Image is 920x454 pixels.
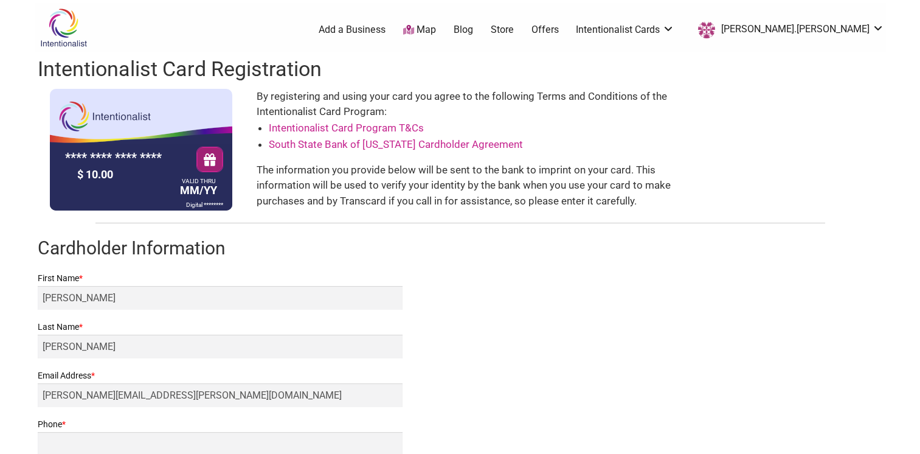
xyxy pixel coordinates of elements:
[38,236,883,261] h2: Cardholder Information
[38,417,403,432] label: Phone
[38,55,883,84] h1: Intentionalist Card Registration
[403,23,436,37] a: Map
[35,8,92,47] img: Intentionalist
[38,320,403,335] label: Last Name
[269,122,424,134] a: Intentionalist Card Program T&Cs
[38,271,403,286] label: First Name
[180,180,217,182] div: VALID THRU
[177,179,220,200] div: MM/YY
[38,368,403,383] label: Email Address
[269,138,523,150] a: South State Bank of [US_STATE] Cardholder Agreement
[692,19,884,41] a: [PERSON_NAME].[PERSON_NAME]
[74,165,178,184] div: $ 10.00
[491,23,514,37] a: Store
[257,89,679,211] div: By registering and using your card you agree to the following Terms and Conditions of the Intenti...
[454,23,473,37] a: Blog
[531,23,559,37] a: Offers
[319,23,386,37] a: Add a Business
[692,19,884,41] li: Nicole.anderson
[576,23,674,37] a: Intentionalist Cards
